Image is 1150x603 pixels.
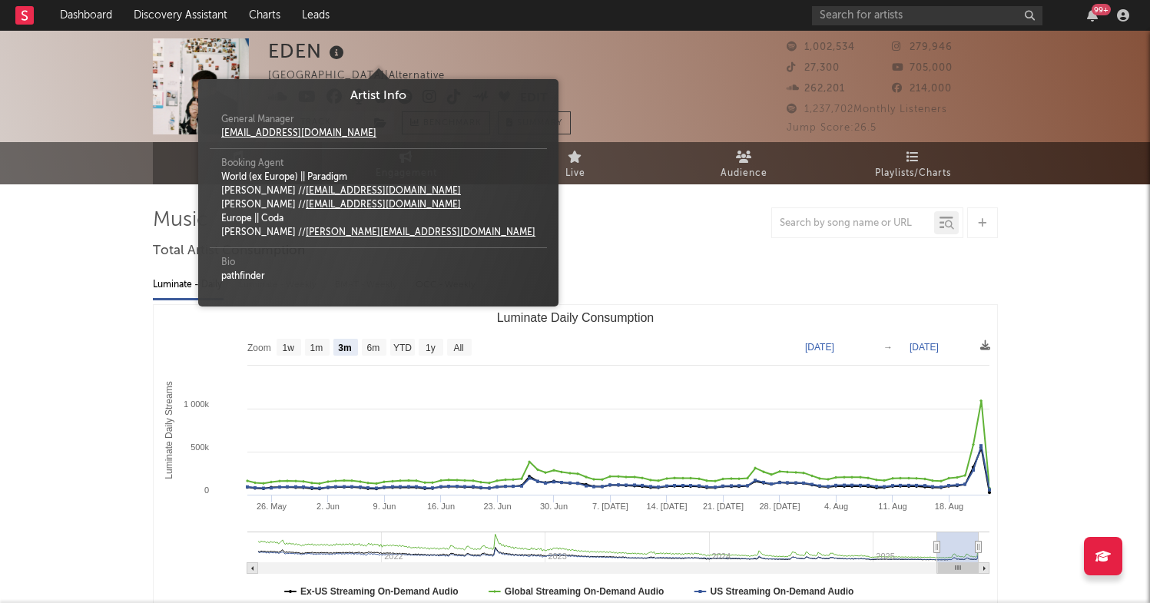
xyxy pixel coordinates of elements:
[910,342,939,353] text: [DATE]
[892,42,953,52] span: 279,946
[772,217,934,230] input: Search by song name or URL
[393,343,411,353] text: YTD
[210,87,547,105] div: Artist Info
[504,586,664,597] text: Global Streaming On-Demand Audio
[787,123,877,133] span: Jump Score: 26.5
[491,142,660,184] a: Live
[306,200,461,210] a: [EMAIL_ADDRESS][DOMAIN_NAME]
[812,6,1042,25] input: Search for artists
[646,502,687,511] text: 14. [DATE]
[878,502,906,511] text: 11. Aug
[191,442,209,452] text: 500k
[426,502,454,511] text: 16. Jun
[1092,4,1111,15] div: 99 +
[183,399,209,409] text: 1 000k
[153,142,322,184] a: Music
[247,343,271,353] text: Zoom
[426,343,436,353] text: 1y
[883,342,893,353] text: →
[221,171,535,184] div: World (ex Europe) || Paradigm
[787,42,855,52] span: 1,002,534
[565,164,585,183] span: Live
[256,502,287,511] text: 26. May
[164,381,174,479] text: Luminate Daily Streams
[221,129,376,138] a: [EMAIL_ADDRESS][DOMAIN_NAME]
[373,502,396,511] text: 9. Jun
[721,164,767,183] span: Audience
[496,311,654,324] text: Luminate Daily Consumption
[221,226,535,240] div: [PERSON_NAME] //
[660,142,829,184] a: Audience
[759,502,800,511] text: 28. [DATE]
[221,184,535,198] div: [PERSON_NAME] //
[710,586,853,597] text: US Streaming On-Demand Audio
[824,502,847,511] text: 4. Aug
[310,343,323,353] text: 1m
[366,343,379,353] text: 6m
[703,502,744,511] text: 21. [DATE]
[934,502,963,511] text: 18. Aug
[787,63,840,73] span: 27,300
[306,228,535,237] a: [PERSON_NAME][EMAIL_ADDRESS][DOMAIN_NAME]
[338,343,351,353] text: 3m
[221,270,452,283] div: pathfinder
[268,67,462,85] div: [GEOGRAPHIC_DATA] | Alternative
[875,164,951,183] span: Playlists/Charts
[153,242,305,260] span: Total Artist Consumption
[453,343,463,353] text: All
[282,343,294,353] text: 1w
[221,212,535,226] div: Europe || Coda
[221,198,535,212] div: [PERSON_NAME] //
[483,502,511,511] text: 23. Jun
[892,84,952,94] span: 214,000
[300,586,459,597] text: Ex-US Streaming On-Demand Audio
[592,502,628,511] text: 7. [DATE]
[539,502,567,511] text: 30. Jun
[306,187,461,196] a: [EMAIL_ADDRESS][DOMAIN_NAME]
[204,485,208,495] text: 0
[892,63,953,73] span: 705,000
[221,157,283,171] span: Booking Agent
[829,142,998,184] a: Playlists/Charts
[805,342,834,353] text: [DATE]
[1087,9,1098,22] button: 99+
[787,84,845,94] span: 262,201
[153,272,224,298] div: Luminate - Daily
[787,104,947,114] span: 1,237,702 Monthly Listeners
[221,113,294,127] span: General Manager
[268,38,348,64] div: EDEN
[221,256,235,270] span: Bio
[316,502,340,511] text: 2. Jun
